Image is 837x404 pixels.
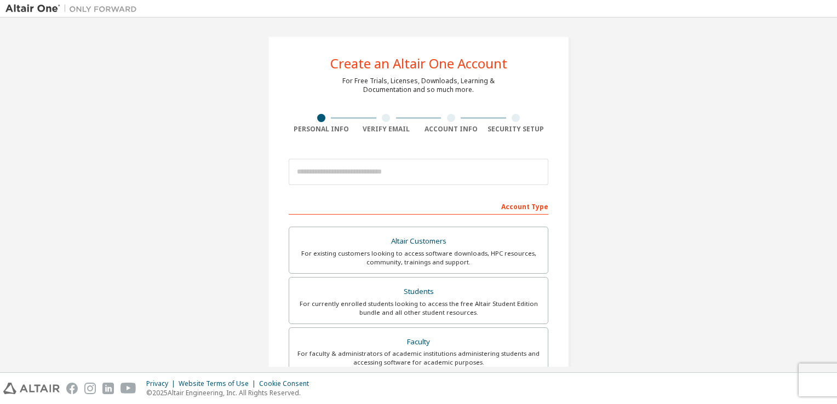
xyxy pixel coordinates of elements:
div: Privacy [146,379,179,388]
img: Altair One [5,3,142,14]
div: Create an Altair One Account [330,57,507,70]
div: Faculty [296,334,541,350]
div: Website Terms of Use [179,379,259,388]
div: For faculty & administrators of academic institutions administering students and accessing softwa... [296,349,541,367]
div: For existing customers looking to access software downloads, HPC resources, community, trainings ... [296,249,541,267]
div: Personal Info [289,125,354,134]
div: Account Type [289,197,548,215]
div: Students [296,284,541,299]
div: Altair Customers [296,234,541,249]
div: For currently enrolled students looking to access the free Altair Student Edition bundle and all ... [296,299,541,317]
div: Security Setup [484,125,549,134]
img: linkedin.svg [102,383,114,394]
div: For Free Trials, Licenses, Downloads, Learning & Documentation and so much more. [342,77,495,94]
div: Cookie Consent [259,379,316,388]
div: Verify Email [354,125,419,134]
img: youtube.svg [121,383,136,394]
p: © 2025 Altair Engineering, Inc. All Rights Reserved. [146,388,316,397]
img: altair_logo.svg [3,383,60,394]
div: Account Info [418,125,484,134]
img: facebook.svg [66,383,78,394]
img: instagram.svg [84,383,96,394]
